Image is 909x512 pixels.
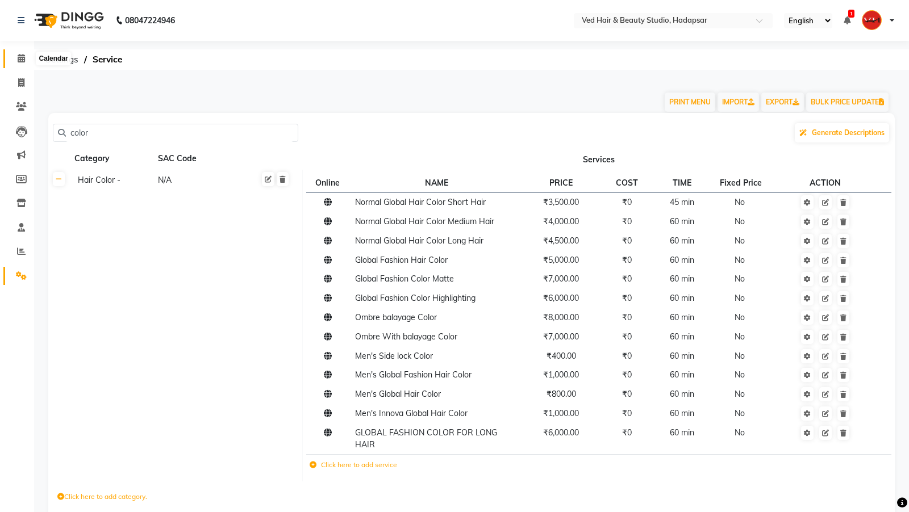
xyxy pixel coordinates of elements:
th: Online [306,173,352,192]
div: SAC Code [157,152,236,166]
a: 1 [844,15,850,26]
span: ₹0 [622,408,632,418]
span: 60 min [670,351,694,361]
span: 60 min [670,293,694,303]
button: BULK PRICE UPDATE [806,93,889,112]
span: 60 min [670,370,694,380]
a: IMPORT [718,93,759,112]
span: ₹0 [622,351,632,361]
th: NAME [352,173,522,192]
span: No [735,216,745,226]
div: N/A [157,173,236,187]
th: TIME [654,173,711,192]
span: 60 min [670,312,694,322]
span: 60 min [670,427,694,438]
span: ₹800.00 [547,389,576,399]
label: Click here to add service [310,460,397,470]
button: PRINT MENU [665,93,715,112]
span: ₹8,000.00 [543,312,579,322]
span: ₹0 [622,236,632,246]
span: Global Fashion Color Matte [355,274,454,284]
span: Generate Descriptions [812,128,885,137]
span: No [735,274,745,284]
span: Men's Global Fashion Hair Color [355,370,472,380]
span: ₹0 [622,293,632,303]
span: 60 min [670,331,694,342]
span: No [735,331,745,342]
span: ₹1,000.00 [543,408,579,418]
th: Fixed Price [711,173,773,192]
span: No [735,255,745,265]
span: 60 min [670,389,694,399]
span: 60 min [670,236,694,246]
span: ₹4,000.00 [543,216,579,226]
th: Services [302,148,895,170]
span: No [735,427,745,438]
span: ₹0 [622,427,632,438]
span: No [735,351,745,361]
span: No [735,370,745,380]
span: 60 min [670,255,694,265]
span: 1 [848,10,854,18]
img: null [862,10,882,30]
span: ₹0 [622,331,632,342]
th: PRICE [522,173,601,192]
span: 60 min [670,274,694,284]
span: Normal Global Hair Color Long Hair [355,236,483,246]
span: Men's Global Hair Color [355,389,441,399]
span: 60 min [670,216,694,226]
span: ₹0 [622,216,632,226]
span: ₹5,000.00 [543,255,579,265]
span: No [735,389,745,399]
div: Calendar [36,52,70,66]
input: Search by service name [66,124,293,142]
img: logo [29,5,107,36]
span: ₹6,000.00 [543,427,579,438]
span: ₹6,000.00 [543,293,579,303]
span: ₹7,000.00 [543,274,579,284]
span: No [735,408,745,418]
div: Hair Color - [73,173,152,187]
span: No [735,197,745,207]
th: ACTION [773,173,878,192]
span: No [735,236,745,246]
span: 45 min [670,197,694,207]
span: ₹4,500.00 [543,236,579,246]
span: Normal Global Hair Color Medium Hair [355,216,494,226]
span: ₹3,500.00 [543,197,579,207]
span: ₹0 [622,197,632,207]
span: ₹7,000.00 [543,331,579,342]
span: ₹0 [622,255,632,265]
span: No [735,293,745,303]
span: Ombre With balayage Color [355,331,457,342]
span: ₹0 [622,274,632,284]
span: GLOBAL FASHION COLOR FOR LONG HAIR [355,427,497,450]
button: Generate Descriptions [795,123,889,142]
span: Men's Side lock Color [355,351,433,361]
span: Global Fashion Color Highlighting [355,293,476,303]
th: COST [601,173,654,192]
span: Service [87,49,128,70]
span: Global Fashion Hair Color [355,255,448,265]
b: 08047224946 [125,5,175,36]
div: Category [73,152,152,166]
span: ₹0 [622,312,632,322]
span: Ombre balayage Color [355,312,437,322]
span: ₹400.00 [547,351,576,361]
span: 60 min [670,408,694,418]
span: ₹0 [622,370,632,380]
span: Men's Innova Global Hair Color [355,408,468,418]
label: Click here to add category. [57,492,147,502]
span: No [735,312,745,322]
span: ₹1,000.00 [543,370,579,380]
span: Normal Global Hair Color Short Hair [355,197,486,207]
span: ₹0 [622,389,632,399]
a: EXPORT [761,93,804,112]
